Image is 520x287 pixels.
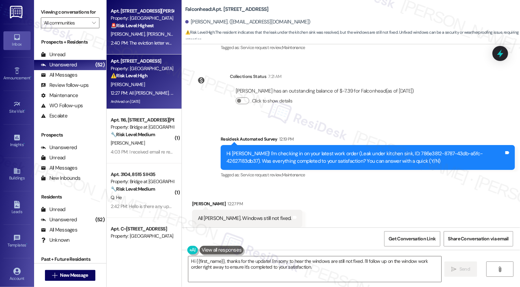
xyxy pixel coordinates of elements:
[240,172,282,178] span: Service request review ,
[3,232,31,251] a: Templates •
[185,18,311,26] div: [PERSON_NAME]. ([EMAIL_ADDRESS][DOMAIN_NAME])
[41,51,65,58] div: Unread
[34,131,106,139] div: Prospects
[498,267,503,272] i: 
[34,193,106,201] div: Residents
[226,150,504,165] div: Hi [PERSON_NAME]! I'm checking in on your latest work order (Leak under kitchen sink, ID: 786e381...
[111,171,174,178] div: Apt. 3104, 8515 S IH35
[221,170,515,180] div: Tagged as:
[52,273,57,278] i: 
[384,231,440,246] button: Get Conversation Link
[45,270,95,281] button: New Message
[41,112,67,119] div: Escalate
[185,6,269,13] b: Falconhead: Apt. [STREET_ADDRESS]
[185,29,520,44] span: : The resident indicates that the leak under the kitchen sink was resolved, but the windows are s...
[266,73,281,80] div: 7:21 AM
[240,45,282,50] span: Service request review ,
[41,164,77,172] div: All Messages
[452,267,457,272] i: 
[41,175,80,182] div: New Inbounds
[111,22,154,29] strong: 🚨 Risk Level: Highest
[111,194,122,201] span: Q. He
[3,199,31,217] a: Leads
[111,58,174,65] div: Apt. [STREET_ADDRESS]
[41,144,77,151] div: Unanswered
[111,131,155,138] strong: 🔧 Risk Level: Medium
[41,92,78,99] div: Maintenance
[111,73,147,79] strong: ⚠️ Risk Level: High
[92,20,96,26] i: 
[41,154,65,161] div: Unread
[26,242,27,246] span: •
[41,61,77,68] div: Unanswered
[34,38,106,46] div: Prospects + Residents
[444,231,513,246] button: Share Conversation via email
[188,256,441,282] textarea: Hi {{first_name}}, thanks for the update! I'm sorry to hear the windows are still not fixed. I'll...
[41,216,77,223] div: Unanswered
[111,90,216,96] div: 12:27 PM: All [PERSON_NAME]. Windows still not fixed.
[41,102,83,109] div: WO Follow-ups
[41,206,65,213] div: Unread
[41,226,77,234] div: All Messages
[111,31,147,37] span: [PERSON_NAME]
[282,45,305,50] span: Maintenance
[221,43,515,52] div: Tagged as:
[3,266,31,284] a: Account
[3,132,31,150] a: Insights •
[41,7,99,17] label: Viewing conversations for
[389,235,436,242] span: Get Conversation Link
[230,73,266,80] div: Collections Status
[198,215,291,222] div: All [PERSON_NAME]. Windows still not fixed.
[111,203,235,209] div: 2:42 PM: Hello is there any update on the status of this matter?
[34,256,106,263] div: Past + Future Residents
[444,261,477,277] button: Send
[236,87,414,95] div: [PERSON_NAME] has an outstanding balance of $-7.39 for Falconhead (as of [DATE])
[459,266,470,273] span: Send
[41,71,77,79] div: All Messages
[41,237,70,244] div: Unknown
[111,178,174,185] div: Property: Bridge at [GEOGRAPHIC_DATA]
[146,31,180,37] span: [PERSON_NAME]
[111,15,174,22] div: Property: [GEOGRAPHIC_DATA]
[111,65,174,72] div: Property: [GEOGRAPHIC_DATA]
[111,124,174,131] div: Property: Bridge at [GEOGRAPHIC_DATA]
[41,82,89,89] div: Review follow-ups
[185,30,215,35] strong: ⚠️ Risk Level: High
[111,225,174,233] div: Apt. C~[STREET_ADDRESS]
[23,141,25,146] span: •
[252,97,292,105] label: Click to show details
[111,116,174,124] div: Apt. 116, [STREET_ADDRESS][PERSON_NAME]
[3,98,31,117] a: Site Visit •
[448,235,509,242] span: Share Conversation via email
[94,60,106,70] div: (52)
[3,165,31,184] a: Buildings
[111,81,145,87] span: [PERSON_NAME]
[278,135,294,143] div: 12:19 PM
[111,40,366,46] div: 2:40 PM: The eviction letter was also signed by a leasing agent who said she was the assistant ma...
[94,214,106,225] div: (52)
[110,97,174,106] div: Archived on [DATE]
[111,140,145,146] span: [PERSON_NAME]
[10,6,24,18] img: ResiDesk Logo
[221,135,515,145] div: Residesk Automated Survey
[60,272,88,279] span: New Message
[282,172,305,178] span: Maintenance
[3,31,31,50] a: Inbox
[111,233,174,240] div: Property: [GEOGRAPHIC_DATA]
[111,186,155,192] strong: 🔧 Risk Level: Medium
[111,7,174,15] div: Apt. [STREET_ADDRESS][PERSON_NAME]
[30,75,31,79] span: •
[25,108,26,113] span: •
[44,17,89,28] input: All communities
[192,227,302,237] div: Tagged as:
[192,200,302,210] div: [PERSON_NAME]
[226,200,243,207] div: 12:27 PM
